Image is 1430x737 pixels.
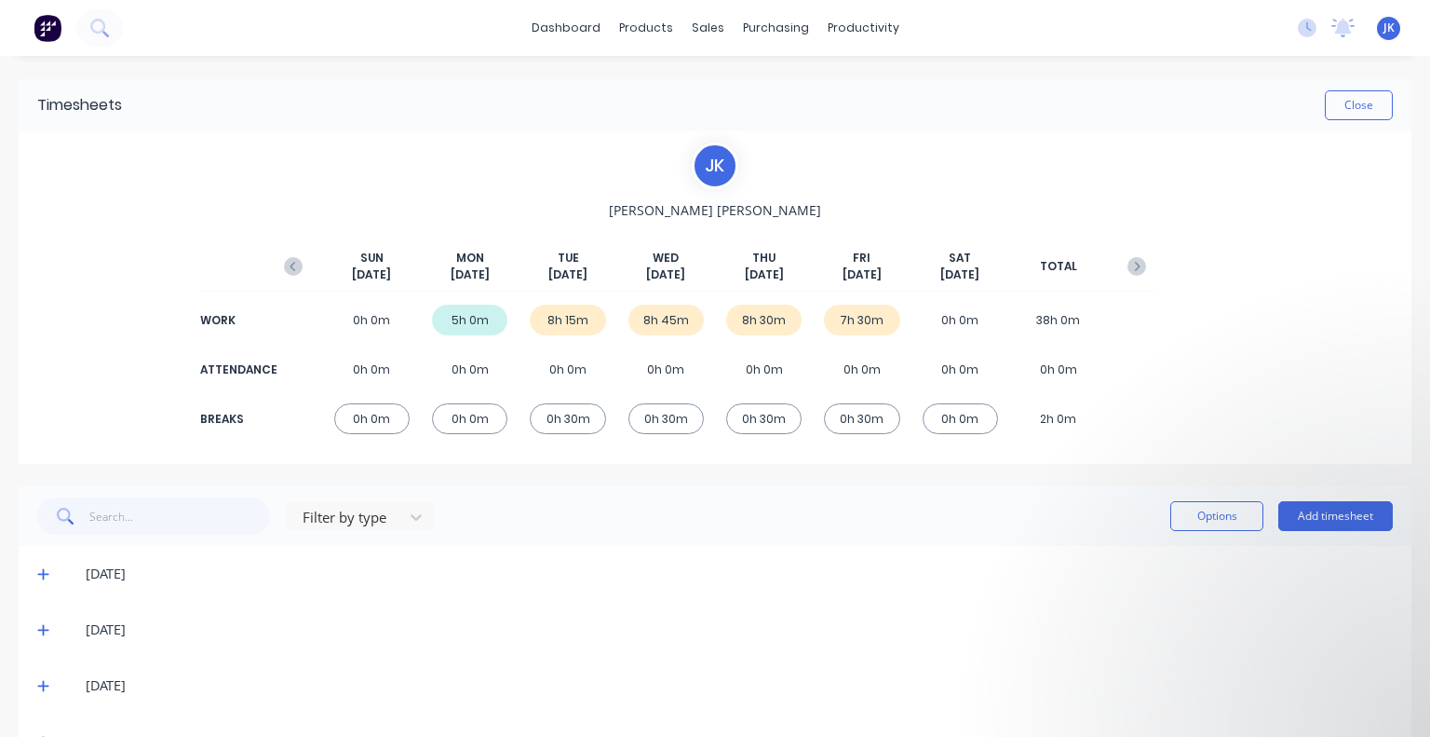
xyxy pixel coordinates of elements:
[334,403,410,434] div: 0h 0m
[1325,90,1393,120] button: Close
[432,354,507,385] div: 0h 0m
[334,354,410,385] div: 0h 0m
[37,94,122,116] div: Timesheets
[432,305,507,335] div: 5h 0m
[1020,354,1096,385] div: 0h 0m
[853,250,870,266] span: FRI
[1020,403,1096,434] div: 2h 0m
[752,250,776,266] span: THU
[200,362,275,378] div: ATTENDANCE
[628,403,704,434] div: 0h 30m
[451,266,490,283] span: [DATE]
[923,305,998,335] div: 0h 0m
[1383,20,1395,36] span: JK
[923,354,998,385] div: 0h 0m
[548,266,587,283] span: [DATE]
[558,250,579,266] span: TUE
[89,498,271,535] input: Search...
[610,14,682,42] div: products
[352,266,391,283] span: [DATE]
[360,250,384,266] span: SUN
[1040,258,1077,275] span: TOTAL
[1367,674,1411,718] iframe: Intercom live chat
[824,305,899,335] div: 7h 30m
[646,266,685,283] span: [DATE]
[949,250,971,266] span: SAT
[34,14,61,42] img: Factory
[824,403,899,434] div: 0h 30m
[86,620,1393,640] div: [DATE]
[200,312,275,329] div: WORK
[530,403,605,434] div: 0h 30m
[334,305,410,335] div: 0h 0m
[86,676,1393,696] div: [DATE]
[923,403,998,434] div: 0h 0m
[530,305,605,335] div: 8h 15m
[734,14,818,42] div: purchasing
[522,14,610,42] a: dashboard
[432,403,507,434] div: 0h 0m
[1020,305,1096,335] div: 38h 0m
[628,305,704,335] div: 8h 45m
[940,266,979,283] span: [DATE]
[818,14,909,42] div: productivity
[1278,501,1393,531] button: Add timesheet
[86,564,1393,584] div: [DATE]
[682,14,734,42] div: sales
[726,403,802,434] div: 0h 30m
[745,266,784,283] span: [DATE]
[530,354,605,385] div: 0h 0m
[824,354,899,385] div: 0h 0m
[200,411,275,428] div: BREAKS
[456,250,484,266] span: MON
[726,305,802,335] div: 8h 30m
[843,266,882,283] span: [DATE]
[653,250,679,266] span: WED
[609,200,821,220] span: [PERSON_NAME] [PERSON_NAME]
[692,143,738,189] div: J K
[628,354,704,385] div: 0h 0m
[1170,501,1263,531] button: Options
[726,354,802,385] div: 0h 0m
